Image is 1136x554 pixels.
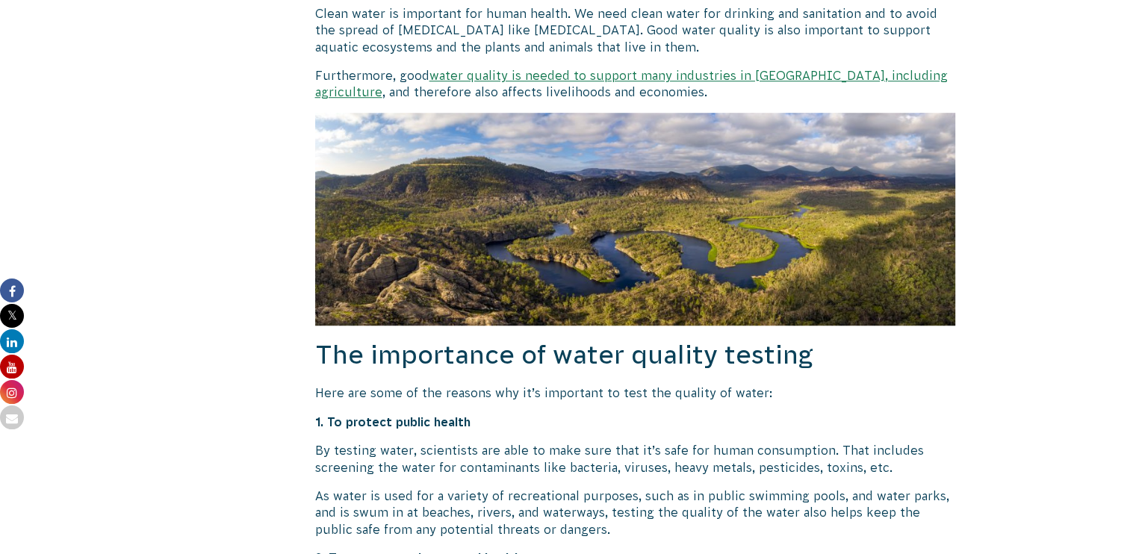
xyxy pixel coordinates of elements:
[315,67,956,101] p: Furthermore, good , and therefore also affects livelihoods and economies.
[315,385,956,401] p: Here are some of the reasons why it’s important to test the quality of water:
[315,5,956,55] p: Clean water is important for human health. We need clean water for drinking and sanitation and to...
[315,415,471,429] strong: 1. To protect public health
[315,69,948,99] a: water quality is needed to support many industries in [GEOGRAPHIC_DATA], including agriculture
[315,488,956,538] p: As water is used for a variety of recreational purposes, such as in public swimming pools, and wa...
[315,337,956,373] h2: The importance of water quality testing
[315,442,956,476] p: By testing water, scientists are able to make sure that it’s safe for human consumption. That inc...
